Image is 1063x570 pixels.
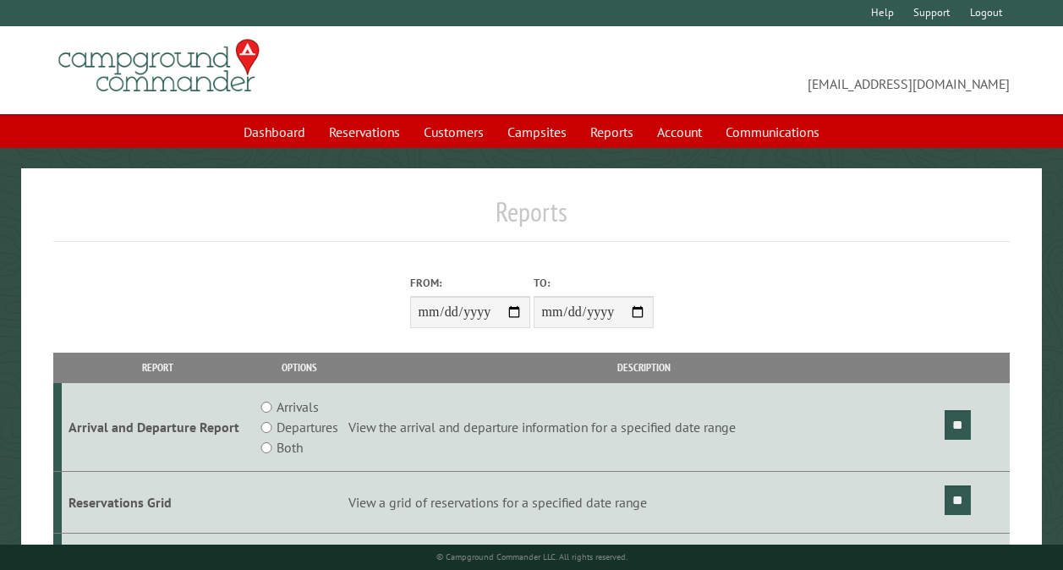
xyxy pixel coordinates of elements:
[346,353,942,382] th: Description
[53,33,265,99] img: Campground Commander
[319,116,410,148] a: Reservations
[277,437,303,458] label: Both
[647,116,712,148] a: Account
[253,353,346,382] th: Options
[62,472,254,534] td: Reservations Grid
[534,275,654,291] label: To:
[436,551,627,562] small: © Campground Commander LLC. All rights reserved.
[346,383,942,472] td: View the arrival and departure information for a specified date range
[277,417,338,437] label: Departures
[53,195,1010,242] h1: Reports
[62,383,254,472] td: Arrival and Departure Report
[410,275,530,291] label: From:
[414,116,494,148] a: Customers
[62,353,254,382] th: Report
[233,116,315,148] a: Dashboard
[346,472,942,534] td: View a grid of reservations for a specified date range
[497,116,577,148] a: Campsites
[532,47,1011,94] span: [EMAIL_ADDRESS][DOMAIN_NAME]
[277,397,319,417] label: Arrivals
[580,116,644,148] a: Reports
[715,116,830,148] a: Communications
